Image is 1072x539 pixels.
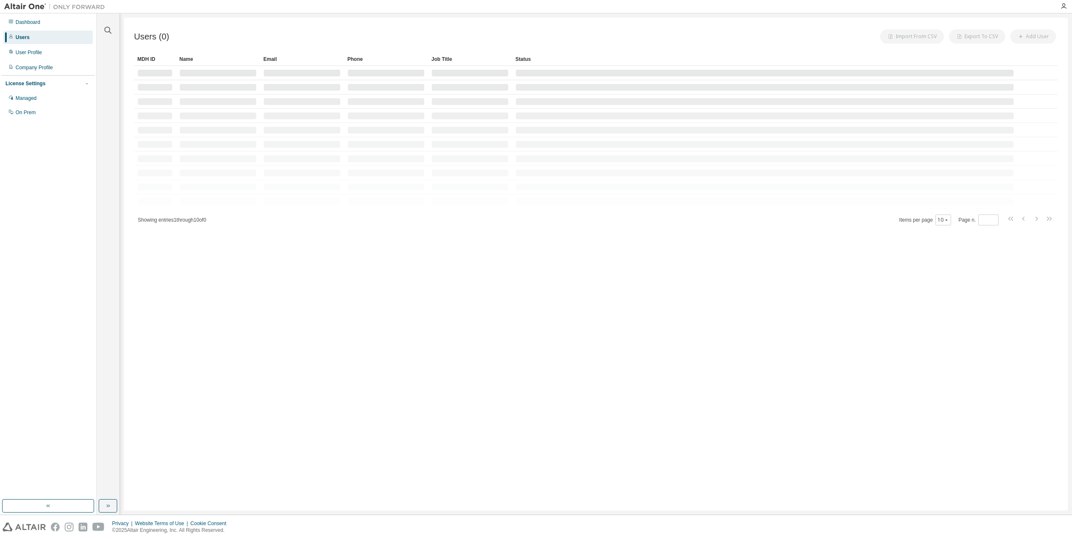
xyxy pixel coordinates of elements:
[1010,29,1056,44] button: Add User
[138,217,206,223] span: Showing entries 1 through 10 of 0
[515,52,1014,66] div: Status
[16,19,40,26] div: Dashboard
[431,52,509,66] div: Job Title
[16,95,37,102] div: Managed
[112,520,135,527] div: Privacy
[135,520,190,527] div: Website Terms of Use
[112,527,231,534] p: © 2025 Altair Engineering, Inc. All Rights Reserved.
[4,3,109,11] img: Altair One
[880,29,944,44] button: Import From CSV
[16,34,29,41] div: Users
[51,523,60,531] img: facebook.svg
[79,523,87,531] img: linkedin.svg
[347,52,425,66] div: Phone
[137,52,173,66] div: MDH ID
[134,32,169,42] span: Users (0)
[179,52,257,66] div: Name
[16,64,53,71] div: Company Profile
[938,217,949,223] button: 10
[16,49,42,56] div: User Profile
[65,523,74,531] img: instagram.svg
[949,29,1005,44] button: Export To CSV
[16,109,36,116] div: On Prem
[92,523,105,531] img: youtube.svg
[3,523,46,531] img: altair_logo.svg
[5,80,45,87] div: License Settings
[263,52,341,66] div: Email
[190,520,231,527] div: Cookie Consent
[959,215,998,225] span: Page n.
[899,215,951,225] span: Items per page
